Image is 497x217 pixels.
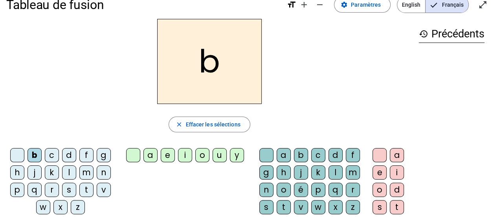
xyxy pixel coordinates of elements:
div: d [62,148,76,162]
div: r [346,183,360,197]
button: Effacer les sélections [169,117,250,132]
div: p [311,183,325,197]
div: v [294,200,308,214]
div: f [346,148,360,162]
div: e [372,165,387,180]
div: h [10,165,24,180]
div: c [311,148,325,162]
div: a [390,148,404,162]
div: i [178,148,192,162]
div: q [328,183,343,197]
h3: Précédents [419,25,484,43]
div: j [28,165,42,180]
div: v [97,183,111,197]
div: t [79,183,94,197]
div: t [277,200,291,214]
div: c [45,148,59,162]
div: e [161,148,175,162]
mat-icon: history [419,29,428,39]
h2: b [157,19,262,104]
div: b [294,148,308,162]
div: d [390,183,404,197]
div: x [53,200,68,214]
div: s [62,183,76,197]
div: h [277,165,291,180]
div: g [97,148,111,162]
div: i [390,165,404,180]
div: o [277,183,291,197]
div: w [36,200,50,214]
div: k [311,165,325,180]
div: p [10,183,24,197]
div: s [259,200,273,214]
div: t [390,200,404,214]
div: z [71,200,85,214]
div: q [28,183,42,197]
div: m [346,165,360,180]
div: s [372,200,387,214]
div: y [230,148,244,162]
div: w [311,200,325,214]
div: n [97,165,111,180]
div: m [79,165,94,180]
mat-icon: close [175,121,182,128]
div: d [328,148,343,162]
div: o [195,148,209,162]
div: n [259,183,273,197]
div: g [259,165,273,180]
div: a [143,148,158,162]
div: l [62,165,76,180]
div: u [213,148,227,162]
div: r [45,183,59,197]
div: o [372,183,387,197]
div: j [294,165,308,180]
div: b [28,148,42,162]
div: f [79,148,94,162]
div: z [346,200,360,214]
mat-icon: settings [341,1,348,8]
div: a [277,148,291,162]
div: l [328,165,343,180]
div: é [294,183,308,197]
div: k [45,165,59,180]
div: x [328,200,343,214]
span: Effacer les sélections [185,120,240,129]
